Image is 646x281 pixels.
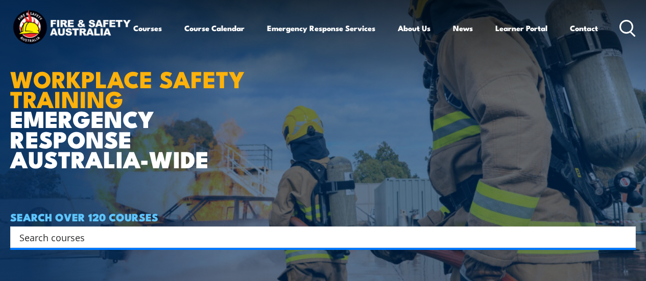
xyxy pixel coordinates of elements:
a: Courses [133,16,162,40]
h1: EMERGENCY RESPONSE AUSTRALIA-WIDE [10,43,260,168]
a: About Us [398,16,430,40]
a: Emergency Response Services [267,16,375,40]
strong: WORKPLACE SAFETY TRAINING [10,61,245,116]
a: News [453,16,473,40]
h4: SEARCH OVER 120 COURSES [10,211,636,222]
a: Learner Portal [495,16,547,40]
a: Contact [570,16,598,40]
form: Search form [21,230,615,244]
a: Course Calendar [184,16,245,40]
button: Search magnifier button [618,230,632,244]
input: Search input [19,229,613,245]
